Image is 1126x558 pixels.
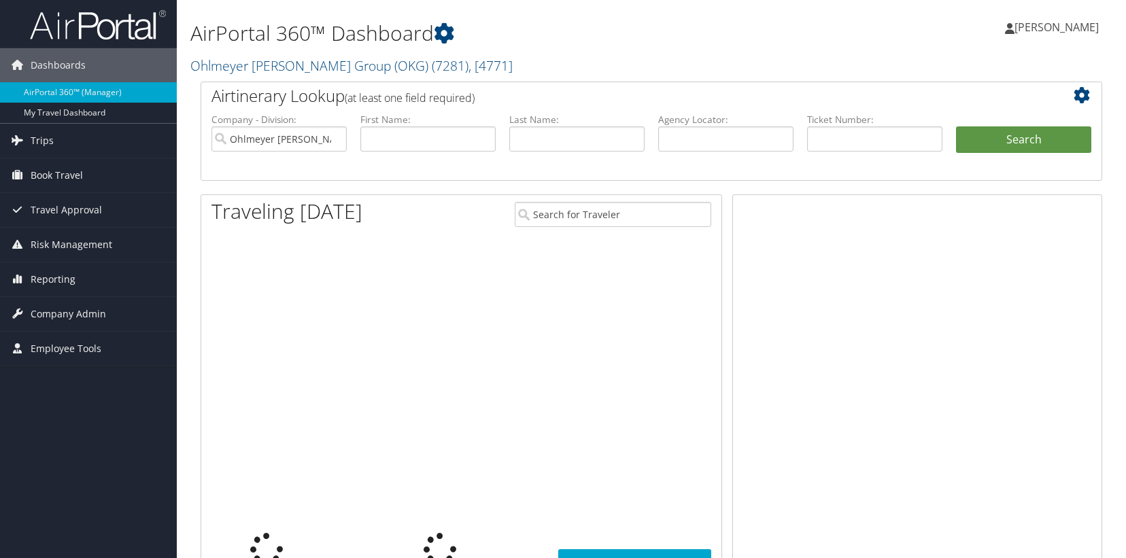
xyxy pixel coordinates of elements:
span: Book Travel [31,158,83,192]
span: Trips [31,124,54,158]
label: Last Name: [509,113,645,126]
input: Search for Traveler [515,202,711,227]
h1: Traveling [DATE] [211,197,362,226]
span: Employee Tools [31,332,101,366]
span: Reporting [31,262,75,296]
button: Search [956,126,1091,154]
span: , [ 4771 ] [468,56,513,75]
label: Ticket Number: [807,113,942,126]
span: (at least one field required) [345,90,475,105]
label: Company - Division: [211,113,347,126]
span: Dashboards [31,48,86,82]
label: First Name: [360,113,496,126]
span: ( 7281 ) [432,56,468,75]
img: airportal-logo.png [30,9,166,41]
a: Ohlmeyer [PERSON_NAME] Group (OKG) [190,56,513,75]
label: Agency Locator: [658,113,794,126]
span: [PERSON_NAME] [1014,20,1099,35]
span: Travel Approval [31,193,102,227]
a: [PERSON_NAME] [1005,7,1112,48]
span: Risk Management [31,228,112,262]
h2: Airtinerary Lookup [211,84,1017,107]
h1: AirPortal 360™ Dashboard [190,19,805,48]
span: Company Admin [31,297,106,331]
